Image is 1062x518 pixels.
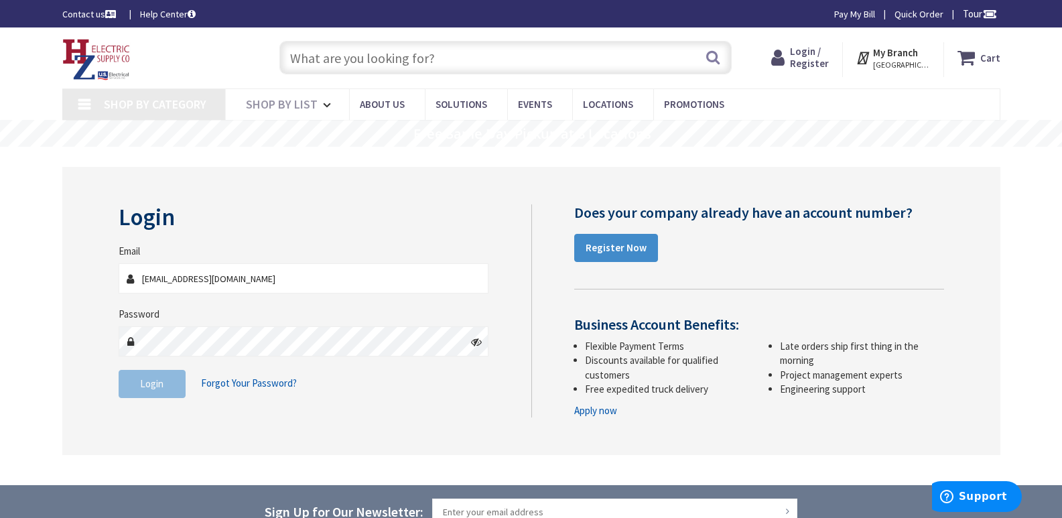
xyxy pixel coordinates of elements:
[140,7,196,21] a: Help Center
[585,339,749,353] li: Flexible Payment Terms
[894,7,943,21] a: Quick Order
[790,45,829,70] span: Login / Register
[62,7,119,21] a: Contact us
[932,481,1022,515] iframe: Opens a widget where you can find more information
[780,368,944,382] li: Project management experts
[585,382,749,396] li: Free expedited truck delivery
[201,377,297,389] span: Forgot Your Password?
[279,41,732,74] input: What are you looking for?
[583,98,633,111] span: Locations
[957,46,1000,70] a: Cart
[518,98,552,111] span: Events
[574,316,944,332] h4: Business Account Benefits:
[119,263,489,294] input: Email
[574,234,658,262] a: Register Now
[62,39,131,80] img: HZ Electric Supply
[856,46,930,70] div: My Branch [GEOGRAPHIC_DATA], [GEOGRAPHIC_DATA]
[771,46,829,70] a: Login / Register
[471,336,482,347] i: Click here to show/hide password
[119,204,489,231] h2: Login
[585,353,749,382] li: Discounts available for qualified customers
[119,307,159,321] label: Password
[664,98,724,111] span: Promotions
[140,377,163,390] span: Login
[980,46,1000,70] strong: Cart
[834,7,875,21] a: Pay My Bill
[780,382,944,396] li: Engineering support
[436,98,487,111] span: Solutions
[119,370,186,398] button: Login
[963,7,997,20] span: Tour
[104,96,206,112] span: Shop By Category
[413,127,651,141] rs-layer: Free Same Day Pickup at 8 Locations
[873,60,930,70] span: [GEOGRAPHIC_DATA], [GEOGRAPHIC_DATA]
[586,241,647,254] strong: Register Now
[246,96,318,112] span: Shop By List
[780,339,944,368] li: Late orders ship first thing in the morning
[360,98,405,111] span: About Us
[201,371,297,396] a: Forgot Your Password?
[873,46,918,59] strong: My Branch
[574,204,944,220] h4: Does your company already have an account number?
[574,403,617,417] a: Apply now
[119,244,140,258] label: Email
